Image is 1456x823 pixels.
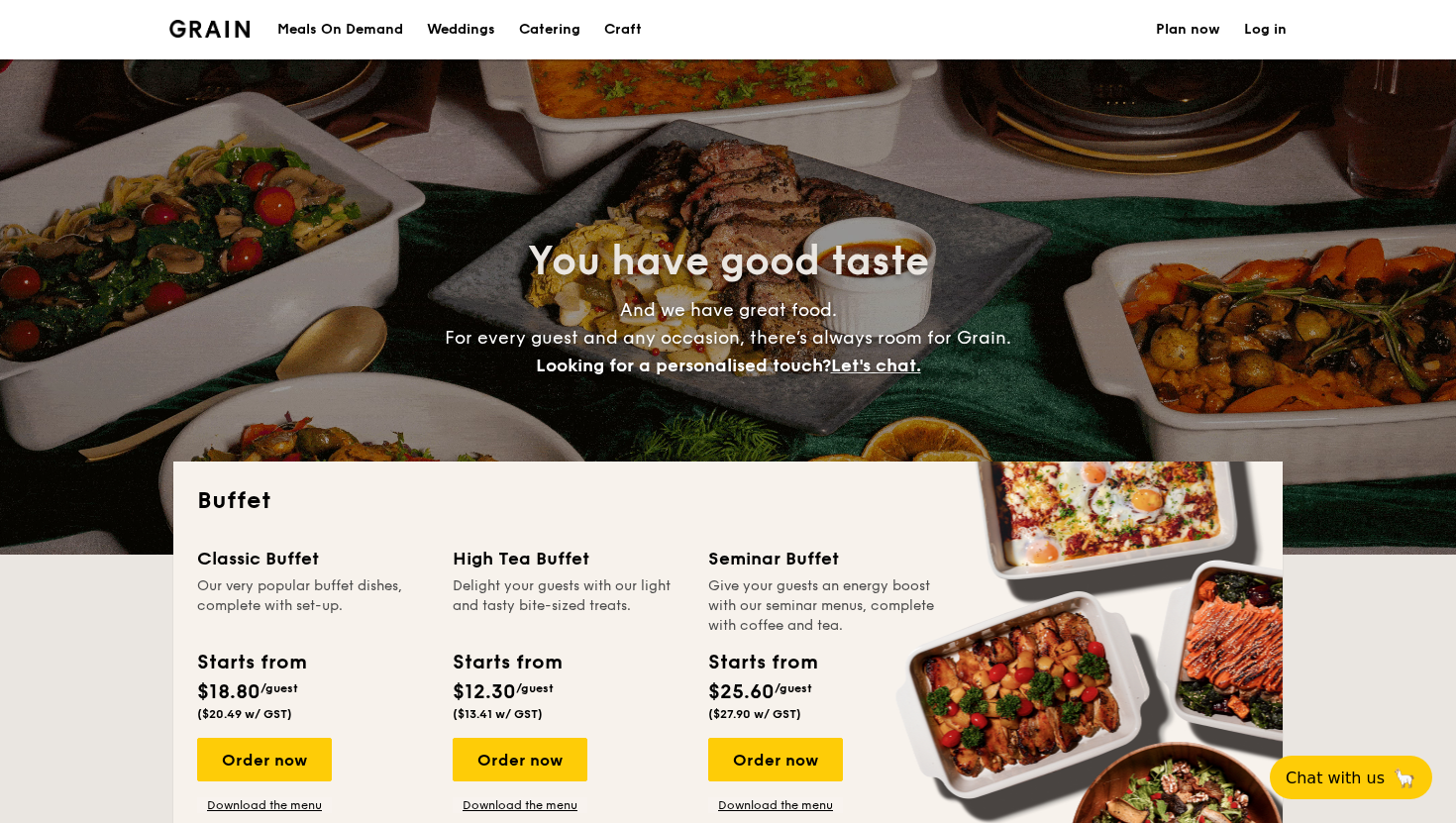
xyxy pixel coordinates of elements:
[708,680,775,704] span: $25.60
[260,681,298,695] span: /guest
[453,797,587,813] a: Download the menu
[708,648,816,677] div: Starts from
[197,576,429,632] div: Our very popular buffet dishes, complete with set-up.
[453,648,561,677] div: Starts from
[453,545,684,572] div: High Tea Buffet
[453,680,516,704] span: $12.30
[453,707,543,721] span: ($13.41 w/ GST)
[831,355,921,376] span: Let's chat.
[453,576,684,632] div: Delight your guests with our light and tasty bite-sized treats.
[528,238,929,285] span: You have good taste
[453,738,587,781] div: Order now
[536,355,831,376] span: Looking for a personalised touch?
[197,797,332,813] a: Download the menu
[708,545,940,572] div: Seminar Buffet
[169,20,250,38] img: Grain
[197,680,260,704] span: $18.80
[775,681,812,695] span: /guest
[197,485,1259,517] h2: Buffet
[1393,767,1416,789] span: 🦙
[197,648,305,677] div: Starts from
[1270,756,1432,799] button: Chat with us🦙
[708,707,801,721] span: ($27.90 w/ GST)
[197,545,429,572] div: Classic Buffet
[169,20,250,38] a: Logotype
[708,738,843,781] div: Order now
[197,738,332,781] div: Order now
[445,299,1011,376] span: And we have great food. For every guest and any occasion, there’s always room for Grain.
[1286,769,1385,787] span: Chat with us
[708,797,843,813] a: Download the menu
[197,707,292,721] span: ($20.49 w/ GST)
[516,681,554,695] span: /guest
[708,576,940,632] div: Give your guests an energy boost with our seminar menus, complete with coffee and tea.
